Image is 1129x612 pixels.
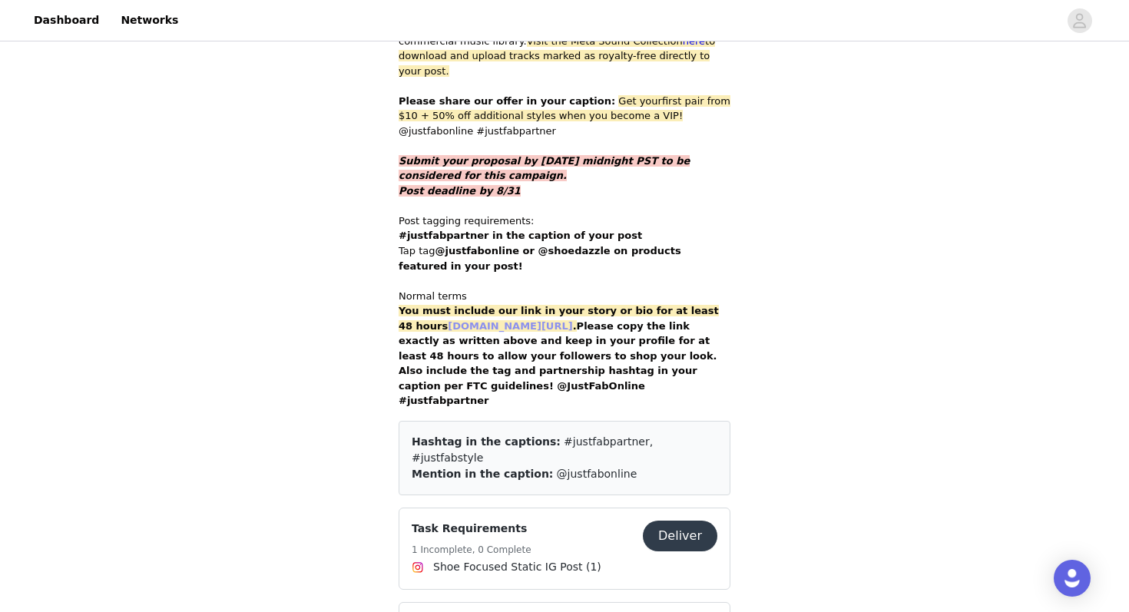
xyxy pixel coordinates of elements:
[399,94,730,139] p: @justfabonline #justfabpartner
[399,243,730,273] p: Tap tag
[412,521,531,537] h4: Task Requirements
[111,3,187,38] a: Networks
[557,468,637,480] span: @justfabonline
[25,3,108,38] a: Dashboard
[448,320,576,332] strong: .
[433,559,601,575] span: Shoe Focused Static IG Post (1)
[683,35,705,47] a: here
[412,435,561,448] span: Hashtag in the captions:
[399,305,719,332] strong: You must include our link in your story or bio for at least 48 hours
[412,543,531,557] h5: 1 Incomplete, 0 Complete
[1072,8,1087,33] div: avatar
[448,320,572,332] a: [DOMAIN_NAME][URL]
[643,521,717,551] button: Deliver
[412,435,653,464] span: #justfabpartner, #justfabstyle
[399,185,521,197] strong: Post deadline by 8/31
[399,155,690,182] strong: Submit your proposal by [DATE] midnight PST to be considered for this campaign.
[1054,560,1091,597] div: Open Intercom Messenger
[399,95,615,107] strong: Please share our offer in your caption:
[412,468,553,480] span: Mention in the caption:
[399,35,715,77] span: Visit the Meta Sound Collection to download and upload tracks marked as royalty-free directly to ...
[399,230,642,241] strong: #justfabpartner in the caption of your post
[399,213,730,229] p: Post tagging requirements:
[412,561,424,574] img: Instagram Icon
[399,289,730,304] p: Normal terms
[399,245,681,272] strong: @justfabonline or @shoedazzle on products featured in your post!
[399,508,730,590] div: Task Requirements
